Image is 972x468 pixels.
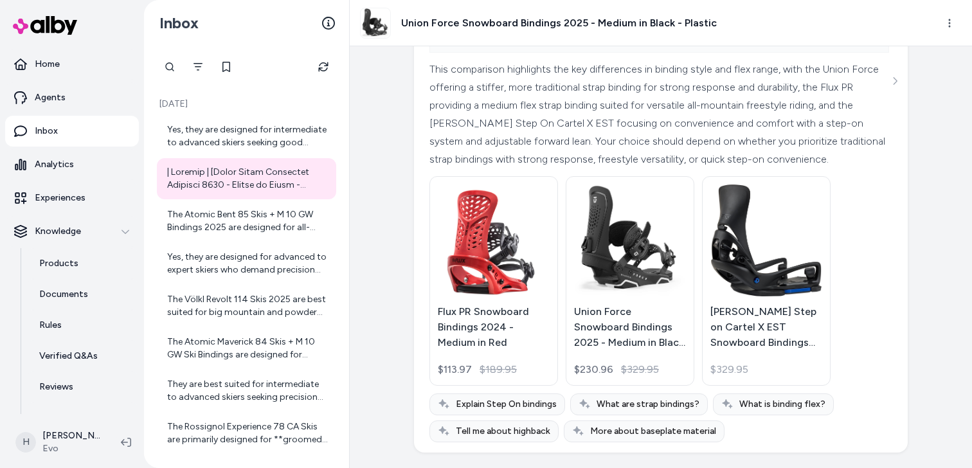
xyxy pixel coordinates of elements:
[157,98,336,111] p: [DATE]
[310,54,336,80] button: Refresh
[42,429,100,442] p: [PERSON_NAME]
[157,413,336,454] a: The Rossignol Experience 78 CA Skis are primarily designed for **groomed terrain** and front-side...
[167,251,328,276] div: Yes, they are designed for advanced to expert skiers who demand precision and control.
[590,425,716,438] span: More about baseplate material
[739,398,825,411] span: What is binding flex?
[39,381,73,393] p: Reviews
[26,279,139,310] a: Documents
[621,362,659,377] span: $329.95
[5,216,139,247] button: Knowledge
[167,208,328,234] div: The Atomic Bent 85 Skis + M 10 GW Bindings 2025 are designed for all-mountain terrain. This means...
[26,402,139,433] a: Survey Questions
[574,304,686,350] p: Union Force Snowboard Bindings 2025 - Medium in Black - Plastic
[401,15,717,31] h3: Union Force Snowboard Bindings 2025 - Medium in Black - Plastic
[35,192,85,204] p: Experiences
[157,370,336,411] a: They are best suited for intermediate to advanced skiers seeking precision and performance.
[702,176,831,386] a: Burton Step on Cartel X EST Snowboard Bindings 2026 - Medium in Black[PERSON_NAME] Step on Cartel...
[35,125,58,138] p: Inbox
[438,362,472,377] div: $113.97
[15,432,36,453] span: H
[5,149,139,180] a: Analytics
[456,425,550,438] span: Tell me about highback
[574,362,613,377] div: $230.96
[5,82,139,113] a: Agents
[597,398,699,411] span: What are strap bindings?
[26,372,139,402] a: Reviews
[185,54,211,80] button: Filter
[167,336,328,361] div: The Atomic Maverick 84 Skis + M 10 GW Ski Bindings are designed for **Beginner-Intermediate** ski...
[157,116,336,157] a: Yes, they are designed for intermediate to advanced skiers seeking good performance and comfort.
[167,166,328,192] div: | Loremip | [Dolor Sitam Consectet Adipisci 8630 - Elitse do Eiusm - Tempori](utlab://etd.mag.ali...
[35,58,60,71] p: Home
[157,328,336,369] a: The Atomic Maverick 84 Skis + M 10 GW Ski Bindings are designed for **Beginner-Intermediate** ski...
[167,378,328,404] div: They are best suited for intermediate to advanced skiers seeking precision and performance.
[157,201,336,242] a: The Atomic Bent 85 Skis + M 10 GW Bindings 2025 are designed for all-mountain terrain. This means...
[8,422,111,463] button: H[PERSON_NAME]Evo
[39,411,113,424] p: Survey Questions
[35,158,74,171] p: Analytics
[438,184,550,296] img: Flux PR Snowboard Bindings 2024 - Medium in Red
[157,285,336,327] a: The Völkl Revolt 114 Skis 2025 are best suited for big mountain and powder terrain. They are desi...
[480,362,517,377] span: $189.95
[26,310,139,341] a: Rules
[5,183,139,213] a: Experiences
[429,176,558,386] a: Flux PR Snowboard Bindings 2024 - Medium in RedFlux PR Snowboard Bindings 2024 - Medium in Red$11...
[456,398,557,411] span: Explain Step On bindings
[167,293,328,319] div: The Völkl Revolt 114 Skis 2025 are best suited for big mountain and powder terrain. They are desi...
[361,8,390,38] img: union-force-snowboard-bindings-2025-.jpg
[42,442,100,455] span: Evo
[710,184,822,296] img: Burton Step on Cartel X EST Snowboard Bindings 2026 - Medium in Black
[5,116,139,147] a: Inbox
[887,73,903,89] button: See more
[710,304,822,350] p: [PERSON_NAME] Step on Cartel X EST Snowboard Bindings 2026 - Medium in Black
[39,350,98,363] p: Verified Q&As
[39,288,88,301] p: Documents
[26,248,139,279] a: Products
[35,225,81,238] p: Knowledge
[438,304,550,350] p: Flux PR Snowboard Bindings 2024 - Medium in Red
[5,49,139,80] a: Home
[710,362,748,377] span: $329.95
[429,60,889,168] div: This comparison highlights the key differences in binding style and flex range, with the Union Fo...
[39,257,78,270] p: Products
[35,91,66,104] p: Agents
[167,420,328,446] div: The Rossignol Experience 78 CA Skis are primarily designed for **groomed terrain** and front-side...
[574,184,686,296] img: Union Force Snowboard Bindings 2025 - Medium in Black - Plastic
[159,14,199,33] h2: Inbox
[157,158,336,199] a: | Loremip | [Dolor Sitam Consectet Adipisci 8630 - Elitse do Eiusm - Tempori](utlab://etd.mag.ali...
[39,319,62,332] p: Rules
[167,123,328,149] div: Yes, they are designed for intermediate to advanced skiers seeking good performance and comfort.
[157,243,336,284] a: Yes, they are designed for advanced to expert skiers who demand precision and control.
[566,176,694,386] a: Union Force Snowboard Bindings 2025 - Medium in Black - PlasticUnion Force Snowboard Bindings 202...
[13,16,77,35] img: alby Logo
[26,341,139,372] a: Verified Q&As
